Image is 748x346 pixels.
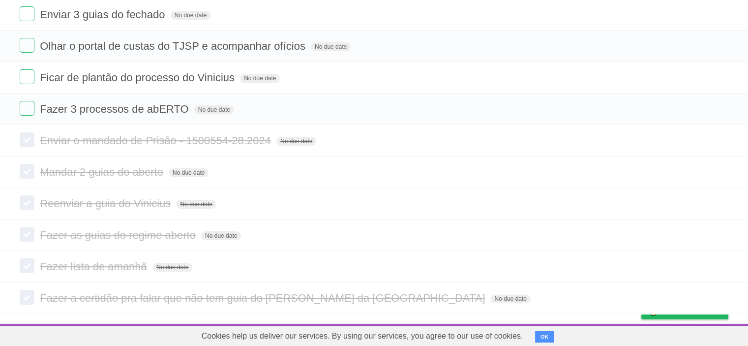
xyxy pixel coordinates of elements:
[276,137,316,146] span: No due date
[40,197,173,210] span: Reenviar a guia do Vinicius
[201,231,241,240] span: No due date
[20,101,34,116] label: Done
[490,294,530,303] span: No due date
[40,103,191,115] span: Fazer 3 processos de abERTO
[240,74,280,83] span: No due date
[171,11,210,20] span: No due date
[20,258,34,273] label: Done
[20,132,34,147] label: Done
[194,105,234,114] span: No due date
[40,292,487,304] span: Fazer a certidão pra falar que não tem guia do [PERSON_NAME] da [GEOGRAPHIC_DATA]
[40,8,167,21] span: Enviar 3 guias do fechado
[662,302,723,319] span: Buy me a coffee
[20,38,34,53] label: Done
[176,200,216,209] span: No due date
[311,42,351,51] span: No due date
[20,195,34,210] label: Done
[40,229,198,241] span: Fazer as guias do regime aberto
[169,168,209,177] span: No due date
[40,40,308,52] span: Olhar o portal de custas do TJSP e acompanhar ofícios
[20,69,34,84] label: Done
[20,290,34,305] label: Done
[535,331,554,343] button: OK
[20,164,34,179] label: Done
[40,166,166,178] span: Mandar 2 guias do aberto
[40,71,237,84] span: Ficar de plantão do processo do Vinicius
[152,263,192,272] span: No due date
[40,260,150,273] span: Fazer lista de amanhã
[20,6,34,21] label: Done
[192,326,533,346] span: Cookies help us deliver our services. By using our services, you agree to our use of cookies.
[20,227,34,242] label: Done
[40,134,273,147] span: Enviar o mandado de Prisão - 1500554-28.2024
